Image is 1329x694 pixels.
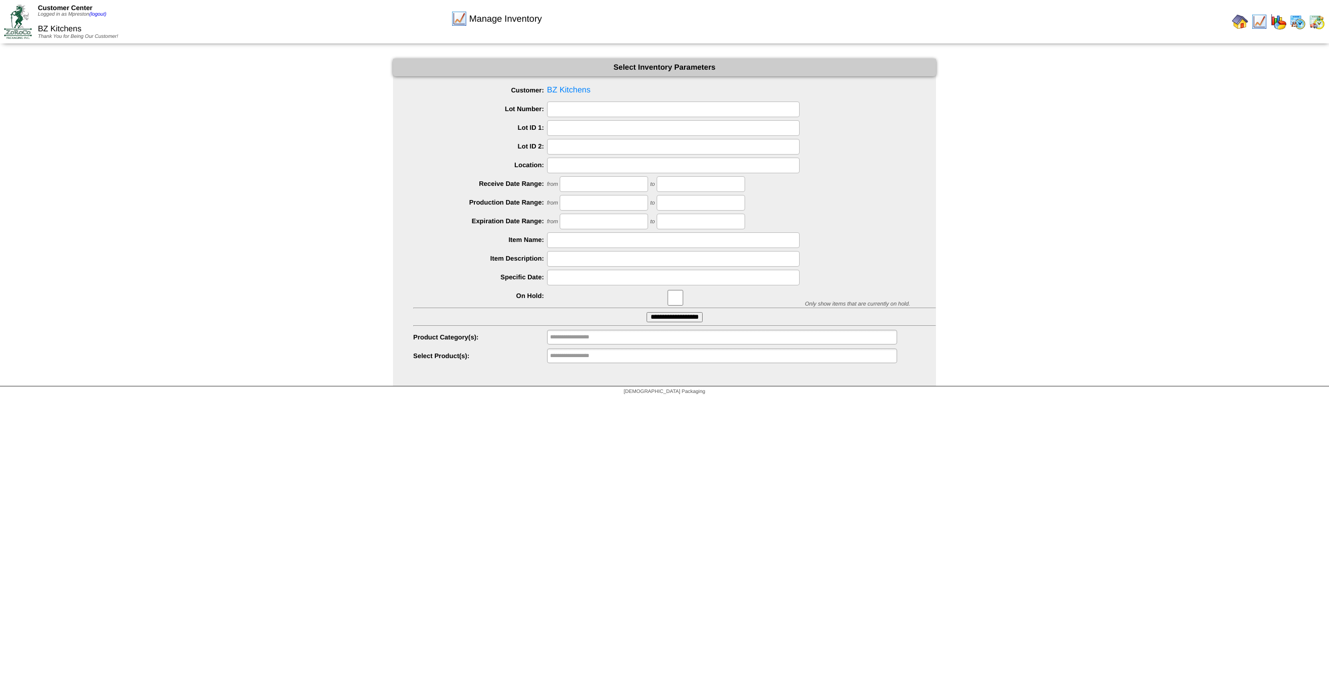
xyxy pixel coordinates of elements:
[1270,14,1287,30] img: graph.gif
[413,217,547,225] label: Expiration Date Range:
[393,59,936,76] div: Select Inventory Parameters
[650,181,655,187] span: to
[547,219,558,225] span: from
[469,14,542,24] span: Manage Inventory
[413,199,547,206] label: Production Date Range:
[413,273,547,281] label: Specific Date:
[1251,14,1267,30] img: line_graph.gif
[413,105,547,113] label: Lot Number:
[413,142,547,150] label: Lot ID 2:
[413,83,936,98] span: BZ Kitchens
[89,12,107,17] a: (logout)
[4,5,32,38] img: ZoRoCo_Logo(Green%26Foil)%20jpg.webp
[413,161,547,169] label: Location:
[38,25,81,33] span: BZ Kitchens
[413,124,547,131] label: Lot ID 1:
[413,333,547,341] label: Product Category(s):
[413,180,547,187] label: Receive Date Range:
[547,181,558,187] span: from
[451,11,467,27] img: line_graph.gif
[624,389,705,394] span: [DEMOGRAPHIC_DATA] Packaging
[413,292,547,300] label: On Hold:
[38,34,118,39] span: Thank You for Being Our Customer!
[805,301,910,307] span: Only show items that are currently on hold.
[1290,14,1306,30] img: calendarprod.gif
[413,255,547,262] label: Item Description:
[1309,14,1325,30] img: calendarinout.gif
[650,219,655,225] span: to
[413,86,547,94] label: Customer:
[38,12,107,17] span: Logged in as Mpreston
[38,4,92,12] span: Customer Center
[413,236,547,243] label: Item Name:
[650,200,655,206] span: to
[547,200,558,206] span: from
[413,352,547,360] label: Select Product(s):
[1232,14,1248,30] img: home.gif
